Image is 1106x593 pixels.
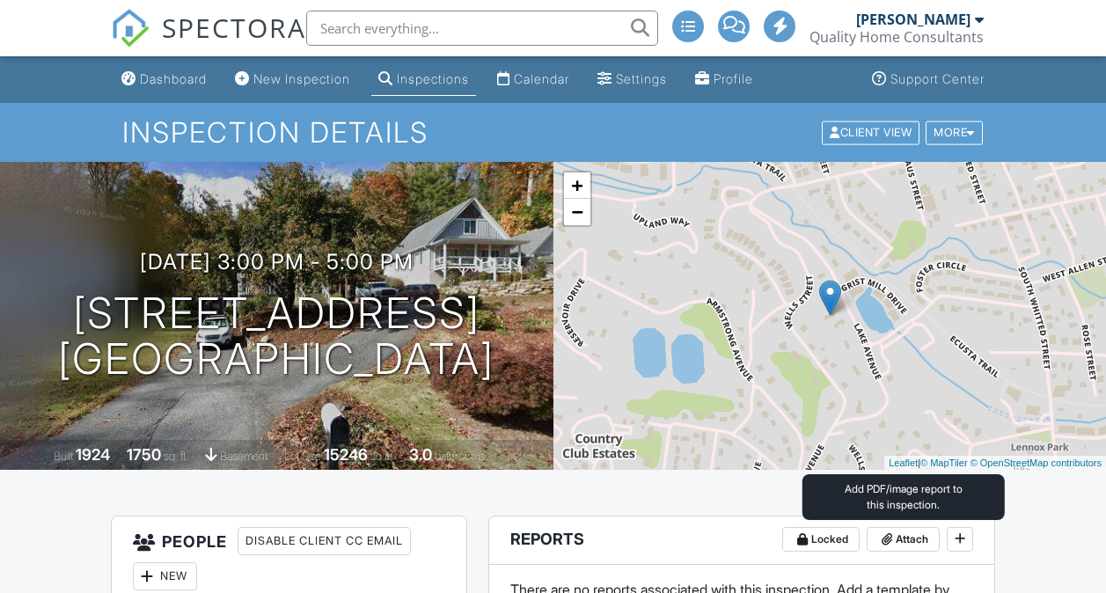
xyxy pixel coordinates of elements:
div: Profile [714,71,753,86]
div: Settings [616,71,667,86]
a: Profile [688,63,760,96]
div: Dashboard [140,71,207,86]
a: Settings [590,63,674,96]
div: New Inspection [253,71,350,86]
a: New Inspection [228,63,357,96]
a: Zoom out [564,199,590,225]
a: Client View [820,125,924,138]
span: sq.ft. [370,450,392,463]
div: 1924 [76,445,110,464]
span: sq. ft. [164,450,188,463]
span: Built [54,450,73,463]
div: Support Center [890,71,985,86]
a: Inspections [371,63,476,96]
div: New [133,562,197,590]
a: Zoom in [564,172,590,199]
span: SPECTORA [162,9,306,46]
a: Calendar [490,63,576,96]
div: | [884,456,1106,471]
div: 1750 [127,445,161,464]
input: Search everything... [306,11,658,46]
a: SPECTORA [111,24,306,61]
div: Client View [822,121,919,144]
div: 3.0 [409,445,432,464]
span: basement [220,450,267,463]
div: Calendar [514,71,569,86]
a: © MapTiler [920,458,968,468]
span: Lot Size [284,450,321,463]
div: 15246 [324,445,368,464]
a: Leaflet [889,458,918,468]
a: Dashboard [114,63,214,96]
div: Quality Home Consultants [809,28,984,46]
a: Support Center [865,63,992,96]
h1: [STREET_ADDRESS] [GEOGRAPHIC_DATA] [58,290,494,384]
div: Disable Client CC Email [238,527,411,555]
a: © OpenStreetMap contributors [970,458,1102,468]
span: bathrooms [435,450,485,463]
div: More [926,121,983,144]
div: Inspections [397,71,469,86]
h3: [DATE] 3:00 pm - 5:00 pm [140,250,414,274]
img: The Best Home Inspection Software - Spectora [111,9,150,48]
h1: Inspection Details [122,117,985,148]
div: [PERSON_NAME] [856,11,970,28]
